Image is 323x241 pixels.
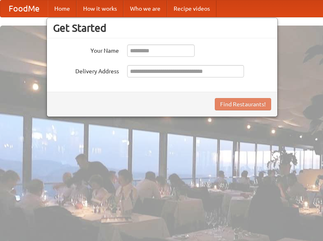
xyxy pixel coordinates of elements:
[215,98,271,110] button: Find Restaurants!
[0,0,48,17] a: FoodMe
[167,0,216,17] a: Recipe videos
[77,0,123,17] a: How it works
[53,65,119,75] label: Delivery Address
[123,0,167,17] a: Who we are
[53,44,119,55] label: Your Name
[53,22,271,34] h3: Get Started
[48,0,77,17] a: Home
